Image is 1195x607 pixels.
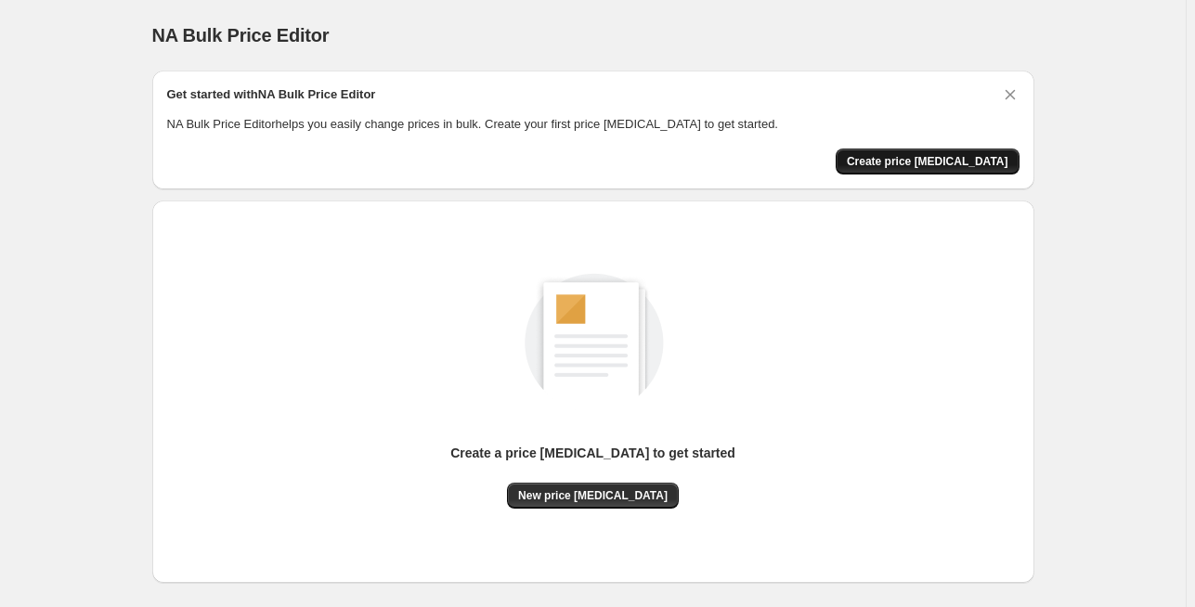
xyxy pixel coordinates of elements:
h2: Get started with NA Bulk Price Editor [167,85,376,104]
span: NA Bulk Price Editor [152,25,330,45]
p: Create a price [MEDICAL_DATA] to get started [450,444,735,462]
button: Create price change job [836,149,1020,174]
span: Create price [MEDICAL_DATA] [847,154,1008,169]
span: New price [MEDICAL_DATA] [518,488,668,503]
button: Dismiss card [1001,85,1020,104]
p: NA Bulk Price Editor helps you easily change prices in bulk. Create your first price [MEDICAL_DAT... [167,115,1020,134]
button: New price [MEDICAL_DATA] [507,483,679,509]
